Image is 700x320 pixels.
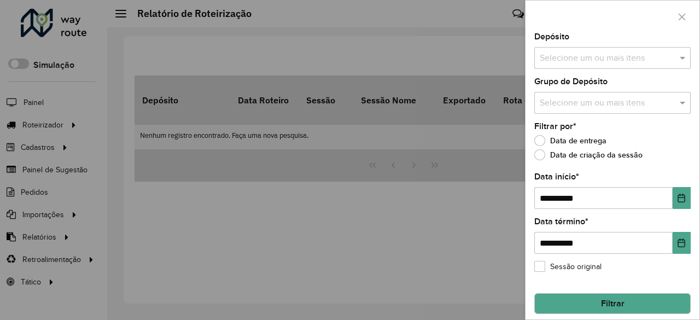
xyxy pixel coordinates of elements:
label: Data início [534,170,579,183]
label: Grupo de Depósito [534,75,608,88]
label: Sessão original [534,261,602,272]
button: Filtrar [534,293,691,314]
label: Depósito [534,30,569,43]
label: Data de criação da sessão [534,149,643,160]
label: Data término [534,215,588,228]
label: Filtrar por [534,120,576,133]
button: Choose Date [673,187,691,209]
label: Data de entrega [534,135,606,146]
button: Choose Date [673,232,691,254]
